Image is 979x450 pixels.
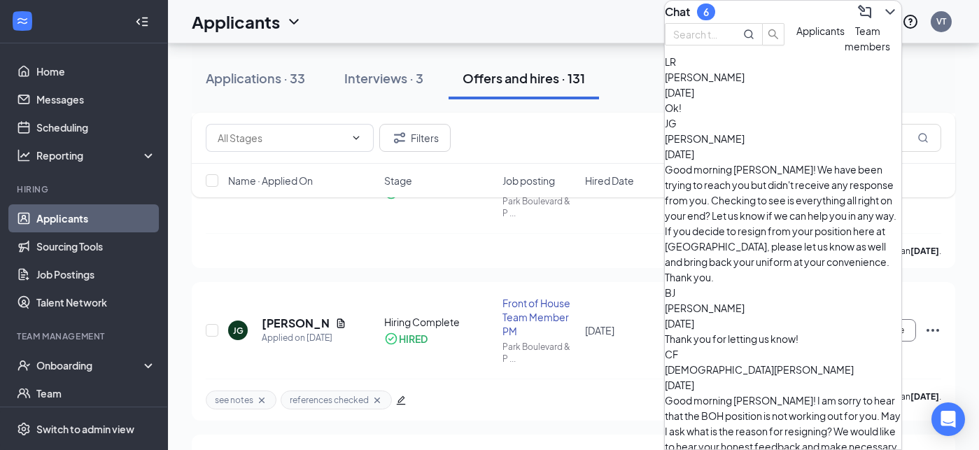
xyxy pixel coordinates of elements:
[372,395,383,406] svg: Cross
[665,285,901,300] div: BJ
[762,23,784,45] button: search
[763,29,784,40] span: search
[15,14,29,28] svg: WorkstreamLogo
[665,86,694,99] span: [DATE]
[931,402,965,436] div: Open Intercom Messenger
[910,391,939,402] b: [DATE]
[17,183,153,195] div: Hiring
[335,318,346,329] svg: Document
[36,260,156,288] a: Job Postings
[36,379,156,407] a: Team
[36,358,144,372] div: Onboarding
[854,1,876,23] button: ComposeMessage
[399,332,428,346] div: HIRED
[673,27,724,42] input: Search team member
[910,246,939,256] b: [DATE]
[17,422,31,436] svg: Settings
[384,174,412,188] span: Stage
[384,315,495,329] div: Hiring Complete
[228,174,313,188] span: Name · Applied On
[665,132,745,145] span: [PERSON_NAME]
[917,132,929,143] svg: MagnifyingGlass
[17,330,153,342] div: Team Management
[502,341,576,365] div: Park Boulevard & P ...
[665,100,901,115] div: Ok!
[262,331,346,345] div: Applied on [DATE]
[290,394,369,406] span: references checked
[665,346,901,362] div: CF
[902,13,919,30] svg: QuestionInfo
[233,325,244,337] div: JG
[379,124,451,152] button: Filter Filters
[192,10,280,34] h1: Applicants
[36,288,156,316] a: Talent Network
[882,3,899,20] svg: ChevronDown
[703,6,709,18] div: 6
[215,394,253,406] span: see notes
[665,4,690,20] h3: Chat
[857,3,873,20] svg: ComposeMessage
[796,24,845,37] span: Applicants
[924,322,941,339] svg: Ellipses
[344,69,423,87] div: Interviews · 3
[36,57,156,85] a: Home
[218,130,345,146] input: All Stages
[17,358,31,372] svg: UserCheck
[665,331,901,346] div: Thank you for letting us know!
[17,148,31,162] svg: Analysis
[135,15,149,29] svg: Collapse
[665,115,901,131] div: JG
[256,395,267,406] svg: Cross
[665,379,694,391] span: [DATE]
[463,69,585,87] div: Offers and hires · 131
[585,324,614,337] span: [DATE]
[743,29,754,40] svg: MagnifyingGlass
[36,204,156,232] a: Applicants
[845,24,890,52] span: Team members
[665,363,854,376] span: [DEMOGRAPHIC_DATA][PERSON_NAME]
[391,129,408,146] svg: Filter
[665,71,745,83] span: [PERSON_NAME]
[665,302,745,314] span: [PERSON_NAME]
[206,69,305,87] div: Applications · 33
[665,317,694,330] span: [DATE]
[502,296,576,338] div: Front of House Team Member PM
[879,1,901,23] button: ChevronDown
[351,132,362,143] svg: ChevronDown
[286,13,302,30] svg: ChevronDown
[936,15,946,27] div: VT
[36,232,156,260] a: Sourcing Tools
[502,174,555,188] span: Job posting
[665,148,694,160] span: [DATE]
[665,162,901,285] div: Good morning [PERSON_NAME]! We have been trying to reach you but didn't receive any response from...
[36,113,156,141] a: Scheduling
[384,332,398,346] svg: CheckmarkCircle
[36,148,157,162] div: Reporting
[36,85,156,113] a: Messages
[36,422,134,436] div: Switch to admin view
[262,316,330,331] h5: [PERSON_NAME]
[396,395,406,405] span: edit
[585,174,634,188] span: Hired Date
[665,54,901,69] div: LR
